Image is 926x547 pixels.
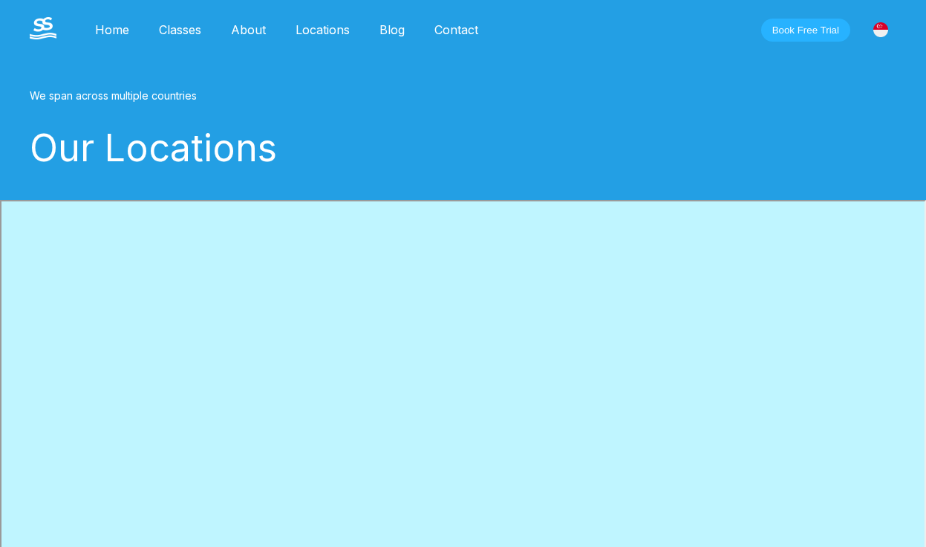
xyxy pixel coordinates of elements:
a: About [216,22,281,37]
a: Contact [420,22,493,37]
a: Blog [365,22,420,37]
a: Home [80,22,144,37]
a: Locations [281,22,365,37]
a: Classes [144,22,216,37]
div: We span across multiple countries [30,89,896,102]
img: Singapore [873,22,888,37]
div: Our Locations [30,126,896,170]
div: [GEOGRAPHIC_DATA] [865,14,896,45]
img: The Swim Starter Logo [30,17,56,39]
button: Book Free Trial [761,19,850,42]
